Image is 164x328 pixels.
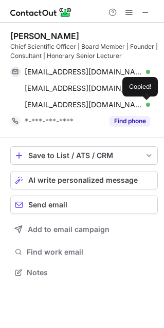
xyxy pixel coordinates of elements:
button: Reveal Button [110,116,150,126]
span: Send email [28,201,67,209]
button: Add to email campaign [10,220,158,239]
button: Send email [10,196,158,214]
button: Find work email [10,245,158,259]
span: [EMAIL_ADDRESS][DOMAIN_NAME] [25,100,142,109]
span: Find work email [27,247,154,257]
button: AI write personalized message [10,171,158,189]
img: ContactOut v5.3.10 [10,6,72,18]
div: Save to List / ATS / CRM [28,151,140,160]
span: [EMAIL_ADDRESS][DOMAIN_NAME] [25,67,142,76]
button: save-profile-one-click [10,146,158,165]
div: Chief Scientific Officer | Board Member | Founder | Consultant | Honorary Senior Lecturer [10,42,158,61]
span: AI write personalized message [28,176,138,184]
span: Add to email campaign [28,225,110,234]
button: Notes [10,265,158,280]
div: [PERSON_NAME] [10,31,79,41]
span: Notes [27,268,154,277]
span: [EMAIL_ADDRESS][DOMAIN_NAME] [25,84,142,93]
